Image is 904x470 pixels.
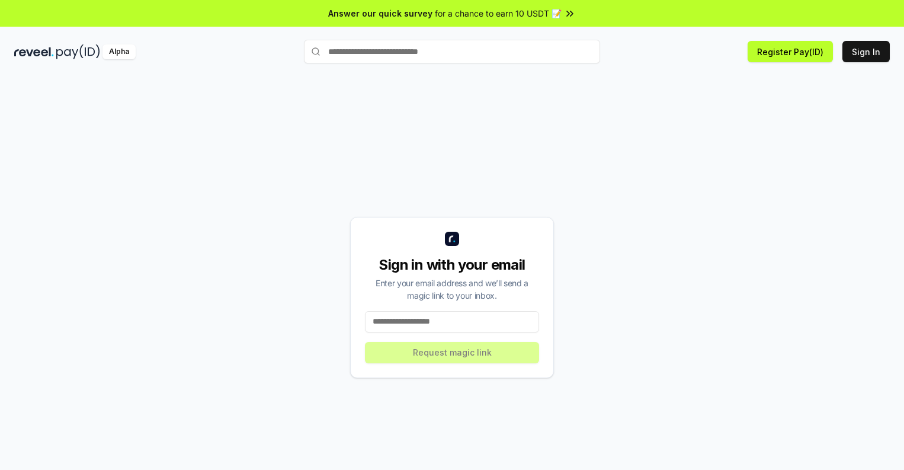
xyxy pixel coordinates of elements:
button: Sign In [842,41,890,62]
div: Alpha [102,44,136,59]
button: Register Pay(ID) [748,41,833,62]
div: Enter your email address and we’ll send a magic link to your inbox. [365,277,539,302]
span: for a chance to earn 10 USDT 📝 [435,7,562,20]
div: Sign in with your email [365,255,539,274]
img: reveel_dark [14,44,54,59]
img: pay_id [56,44,100,59]
span: Answer our quick survey [328,7,432,20]
img: logo_small [445,232,459,246]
